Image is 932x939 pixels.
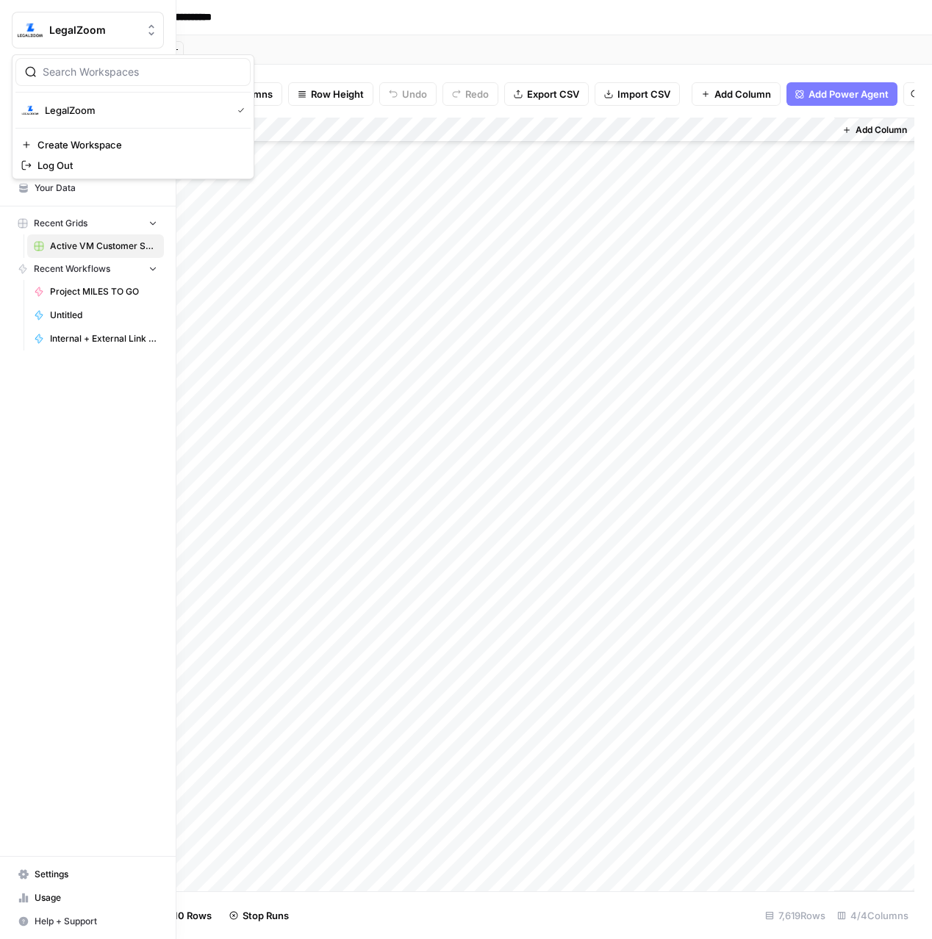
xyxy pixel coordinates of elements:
[49,23,138,37] span: LegalZoom
[504,82,589,106] button: Export CSV
[836,120,913,140] button: Add Column
[35,868,157,881] span: Settings
[35,181,157,195] span: Your Data
[12,863,164,886] a: Settings
[27,280,164,303] a: Project MILES TO GO
[831,904,914,927] div: 4/4 Columns
[692,82,781,106] button: Add Column
[15,155,251,176] a: Log Out
[12,176,164,200] a: Your Data
[50,332,157,345] span: Internal + External Link Addition
[243,908,289,923] span: Stop Runs
[50,240,157,253] span: Active VM Customer Sorting
[809,87,889,101] span: Add Power Agent
[714,87,771,101] span: Add Column
[595,82,680,106] button: Import CSV
[50,309,157,322] span: Untitled
[27,303,164,327] a: Untitled
[759,904,831,927] div: 7,619 Rows
[21,101,39,119] img: LegalZoom Logo
[17,17,43,43] img: LegalZoom Logo
[12,12,164,48] button: Workspace: LegalZoom
[34,217,87,230] span: Recent Grids
[27,327,164,350] a: Internal + External Link Addition
[50,285,157,298] span: Project MILES TO GO
[43,65,241,79] input: Search Workspaces
[12,910,164,933] button: Help + Support
[27,234,164,258] a: Active VM Customer Sorting
[288,82,373,106] button: Row Height
[35,891,157,904] span: Usage
[311,87,364,101] span: Row Height
[153,908,212,923] span: Add 10 Rows
[12,258,164,280] button: Recent Workflows
[617,87,670,101] span: Import CSV
[45,103,226,118] span: LegalZoom
[465,87,489,101] span: Redo
[856,123,907,137] span: Add Column
[221,904,298,927] button: Stop Runs
[12,212,164,234] button: Recent Grids
[37,137,239,152] span: Create Workspace
[12,54,254,179] div: Workspace: LegalZoom
[15,134,251,155] a: Create Workspace
[442,82,498,106] button: Redo
[402,87,427,101] span: Undo
[12,886,164,910] a: Usage
[527,87,579,101] span: Export CSV
[35,915,157,928] span: Help + Support
[37,158,239,173] span: Log Out
[379,82,437,106] button: Undo
[786,82,897,106] button: Add Power Agent
[34,262,110,276] span: Recent Workflows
